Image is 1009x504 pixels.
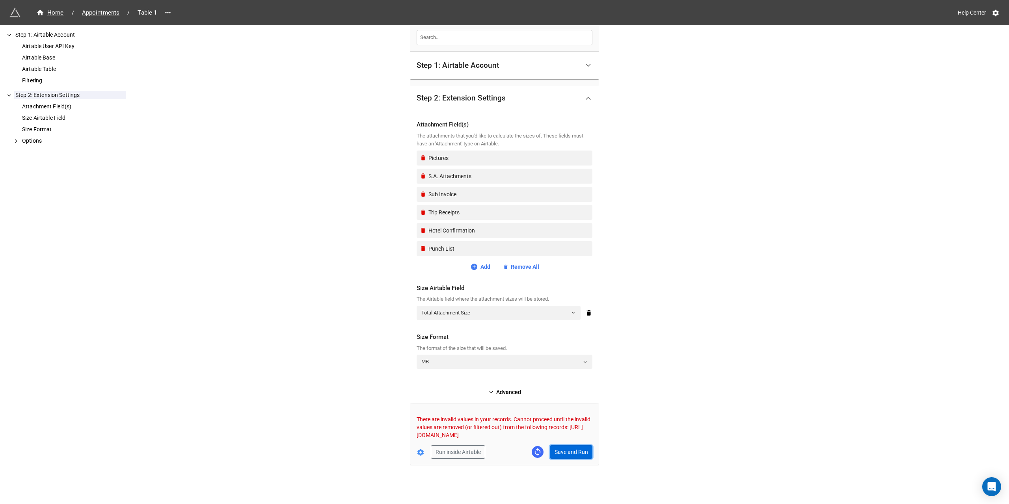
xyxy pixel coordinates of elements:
[20,42,126,50] div: Airtable User API Key
[428,154,589,162] div: Pictures
[36,8,64,17] div: Home
[532,446,544,458] a: Sync Base Structure
[20,114,126,122] div: Size Airtable Field
[417,306,581,320] a: Total Attachment Size
[420,209,429,216] a: Remove
[417,61,499,69] div: Step 1: Airtable Account
[72,9,74,17] li: /
[428,244,589,253] div: Punch List
[417,94,506,102] div: Step 2: Extension Settings
[470,262,490,271] a: Add
[417,284,592,293] div: Size Airtable Field
[428,172,589,180] div: S.A. Attachments
[420,173,429,179] a: Remove
[420,154,429,161] a: Remove
[982,477,1001,496] div: Open Intercom Messenger
[14,31,126,39] div: Step 1: Airtable Account
[410,111,599,403] div: Step 2: Extension Settings
[417,295,592,303] div: The Airtable field where the attachment sizes will be stored.
[417,132,592,148] div: The attachments that you'd like to calculate the sizes of. These fields must have an 'Attachment'...
[428,226,589,235] div: Hotel Confirmation
[550,445,592,459] button: Save and Run
[32,8,162,17] nav: breadcrumb
[9,7,20,18] img: miniextensions-icon.73ae0678.png
[417,30,592,45] input: Search...
[20,65,126,73] div: Airtable Table
[14,91,126,99] div: Step 2: Extension Settings
[20,125,126,134] div: Size Format
[20,137,126,145] div: Options
[431,445,485,459] button: Run inside Airtable
[417,355,592,369] a: MB
[20,54,126,62] div: Airtable Base
[133,8,162,17] span: Table 1
[410,52,599,80] div: Step 1: Airtable Account
[503,262,539,271] a: Remove All
[417,415,592,439] p: There are invalid values in your records. Cannot proceed until the invalid values are removed (or...
[77,8,125,17] a: Appointments
[417,388,592,396] a: Advanced
[417,344,592,352] div: The format of the size that will be saved.
[417,120,592,130] div: Attachment Field(s)
[32,8,69,17] a: Home
[428,190,589,199] div: Sub Invoice
[410,86,599,111] div: Step 2: Extension Settings
[420,191,429,197] a: Remove
[420,245,429,252] a: Remove
[417,333,592,342] div: Size Format
[20,102,126,111] div: Attachment Field(s)
[127,9,130,17] li: /
[952,6,992,20] a: Help Center
[20,76,126,85] div: Filtering
[428,208,589,217] div: Trip Receipts
[420,227,429,234] a: Remove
